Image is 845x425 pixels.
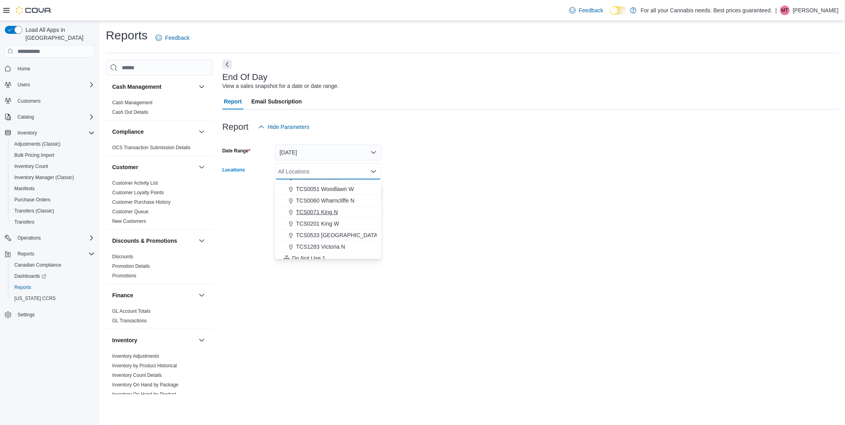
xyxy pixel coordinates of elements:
[11,195,54,205] a: Purchase Orders
[222,148,251,154] label: Date Range
[18,312,35,318] span: Settings
[14,262,61,268] span: Canadian Compliance
[8,138,98,150] button: Adjustments (Classic)
[112,109,148,115] a: Cash Out Details
[275,241,382,253] button: TCS1283 Victoria N
[112,353,159,359] span: Inventory Adjustments
[165,34,189,42] span: Feedback
[112,273,136,279] a: Promotions
[112,372,162,378] span: Inventory Count Details
[112,291,133,299] h3: Finance
[112,199,171,205] a: Customer Purchase History
[14,112,37,122] button: Catalog
[14,249,37,259] button: Reports
[112,128,144,136] h3: Compliance
[112,253,133,260] span: Discounts
[11,283,95,292] span: Reports
[8,172,98,183] button: Inventory Manager (Classic)
[14,233,95,243] span: Operations
[8,216,98,228] button: Transfers
[780,6,790,15] div: Marko Tamas
[11,173,77,182] a: Inventory Manager (Classic)
[18,251,34,257] span: Reports
[566,2,606,18] a: Feedback
[112,392,176,397] a: Inventory On Hand by Product
[14,219,34,225] span: Transfers
[370,168,377,175] button: Close list of options
[112,180,158,186] span: Customer Activity List
[106,98,213,120] div: Cash Management
[610,6,627,15] input: Dark Mode
[8,205,98,216] button: Transfers (Classic)
[14,233,44,243] button: Operations
[112,291,195,299] button: Finance
[11,139,64,149] a: Adjustments (Classic)
[222,167,245,173] label: Locations
[112,391,176,398] span: Inventory On Hand by Product
[775,6,777,15] p: |
[112,99,152,106] span: Cash Management
[222,72,268,82] h3: End Of Day
[18,130,37,136] span: Inventory
[112,128,195,136] button: Compliance
[14,249,95,259] span: Reports
[11,150,95,160] span: Bulk Pricing Import
[112,144,191,151] span: OCS Transaction Submission Details
[112,189,164,196] span: Customer Loyalty Points
[14,141,60,147] span: Adjustments (Classic)
[197,290,206,300] button: Finance
[296,197,354,205] span: TCS0060 Wharncliffe N
[11,217,37,227] a: Transfers
[14,128,95,138] span: Inventory
[14,284,31,290] span: Reports
[579,6,603,14] span: Feedback
[14,185,35,192] span: Manifests
[14,197,51,203] span: Purchase Orders
[14,64,33,74] a: Home
[2,127,98,138] button: Inventory
[14,96,44,106] a: Customers
[275,144,382,160] button: [DATE]
[14,96,95,106] span: Customers
[8,150,98,161] button: Bulk Pricing Import
[2,111,98,123] button: Catalog
[14,152,55,158] span: Bulk Pricing Import
[11,184,38,193] a: Manifests
[2,248,98,259] button: Reports
[112,100,152,105] a: Cash Management
[11,139,95,149] span: Adjustments (Classic)
[222,122,249,132] h3: Report
[11,184,95,193] span: Manifests
[2,62,98,74] button: Home
[2,309,98,320] button: Settings
[641,6,772,15] p: For all your Cannabis needs. Best prices guaranteed.
[11,195,95,205] span: Purchase Orders
[2,232,98,244] button: Operations
[781,6,788,15] span: MT
[197,162,206,172] button: Customer
[14,80,33,90] button: Users
[18,98,41,104] span: Customers
[112,363,177,369] span: Inventory by Product Historical
[152,30,193,46] a: Feedback
[112,190,164,195] a: Customer Loyalty Points
[112,336,137,344] h3: Inventory
[275,230,382,241] button: TCS0533 [GEOGRAPHIC_DATA]
[112,237,177,245] h3: Discounts & Promotions
[14,273,46,279] span: Dashboards
[11,271,49,281] a: Dashboards
[11,260,64,270] a: Canadian Compliance
[11,217,95,227] span: Transfers
[8,293,98,304] button: [US_STATE] CCRS
[112,372,162,378] a: Inventory Count Details
[275,253,382,264] button: Do Not Use 1
[106,252,213,284] div: Discounts & Promotions
[106,143,213,156] div: Compliance
[275,195,382,207] button: TCS0060 Wharncliffe N
[112,382,179,388] a: Inventory On Hand by Package
[11,260,95,270] span: Canadian Compliance
[14,80,95,90] span: Users
[5,59,95,341] nav: Complex example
